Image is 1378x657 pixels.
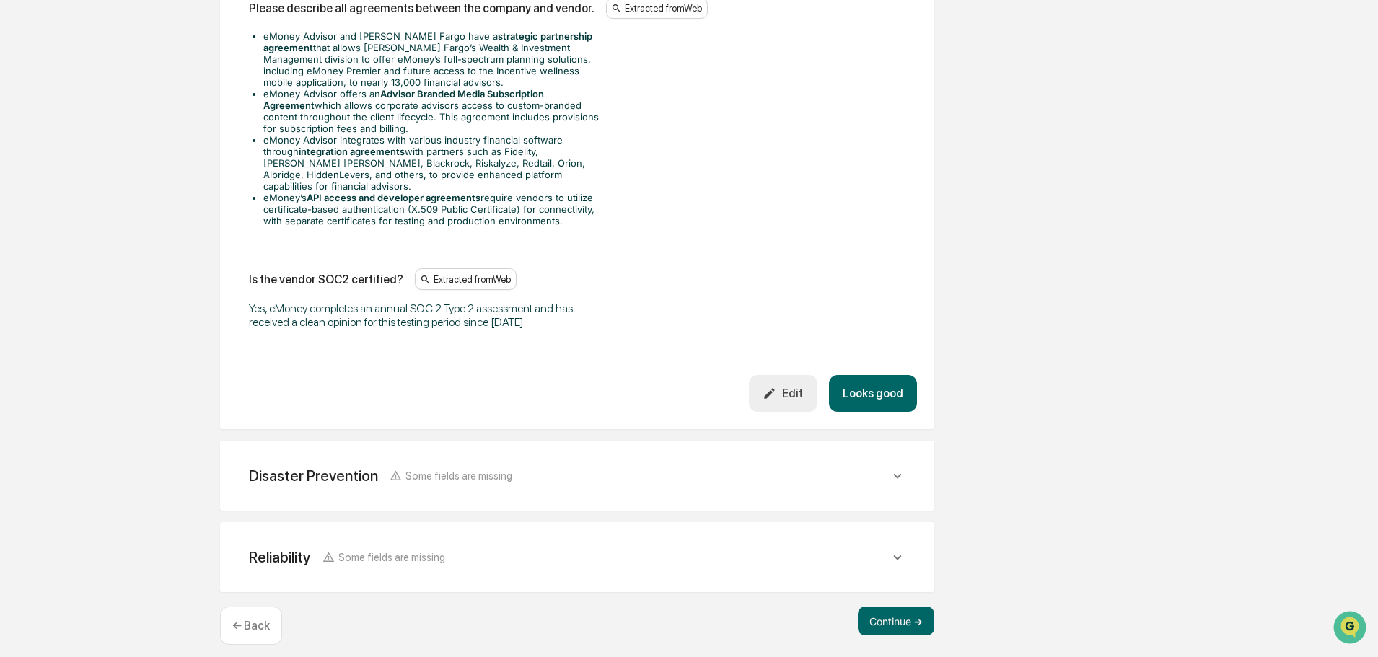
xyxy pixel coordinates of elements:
[14,30,263,53] p: How can we help?
[263,88,610,134] li: eMoney Advisor offers an which allows corporate advisors access to custom-branded content through...
[29,182,93,196] span: Preclearance
[249,467,378,485] div: Disaster Prevention
[415,268,517,290] div: Extracted from Web
[263,88,544,111] strong: Advisor Branded Media Subscription Agreement
[245,115,263,132] button: Start new chat
[49,110,237,125] div: Start new chat
[249,273,403,286] div: Is the vendor SOC2 certified?
[405,469,512,482] span: Some fields are missing
[49,125,183,136] div: We're available if you need us!
[29,209,91,224] span: Data Lookup
[338,551,445,563] span: Some fields are missing
[858,607,934,635] button: Continue ➔
[9,203,97,229] a: 🔎Data Lookup
[263,30,592,53] strong: strategic partnership agreement
[14,183,26,195] div: 🖐️
[9,176,99,202] a: 🖐️Preclearance
[1332,609,1371,648] iframe: Open customer support
[105,183,116,195] div: 🗄️
[249,1,594,15] div: Please describe all agreements between the company and vendor.
[829,375,917,412] button: Looks good
[102,244,175,255] a: Powered byPylon
[237,539,917,575] div: ReliabilitySome fields are missing
[307,192,480,203] strong: API access and developer agreements
[99,176,185,202] a: 🗄️Attestations
[749,375,817,412] button: Edit
[263,30,610,88] li: eMoney Advisor and [PERSON_NAME] Fargo have a that allows [PERSON_NAME] Fargo’s Wealth & Investme...
[237,458,917,493] div: Disaster PreventionSome fields are missing
[144,244,175,255] span: Pylon
[249,301,610,329] div: Yes, eMoney completes an annual SOC 2 Type 2 assessment and has received a clean opinion for this...
[263,134,610,192] li: eMoney Advisor integrates with various industry financial software through with partners such as ...
[232,619,270,632] p: ← Back
[14,110,40,136] img: 1746055101610-c473b297-6a78-478c-a979-82029cc54cd1
[263,192,610,226] li: eMoney’s require vendors to utilize certificate-based authentication (X.509 Public Certificate) f...
[763,387,803,400] div: Edit
[119,182,179,196] span: Attestations
[299,146,405,157] strong: integration agreements
[249,548,311,566] div: Reliability
[14,211,26,222] div: 🔎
